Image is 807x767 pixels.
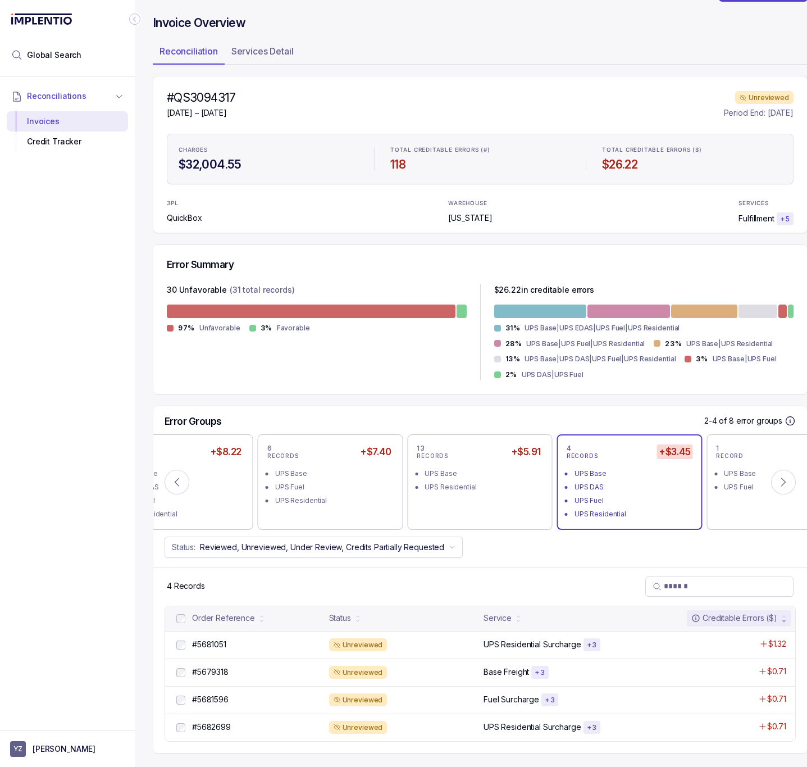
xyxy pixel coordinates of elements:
p: error groups [736,415,782,426]
p: #5681051 [192,639,226,650]
p: Fulfillment [738,213,774,224]
p: + 3 [535,668,545,677]
p: #5682699 [192,721,231,733]
p: UPS Base|UPS Fuel|UPS Residential [526,338,645,350]
div: Reconciliations [7,109,128,155]
h4: $32,004.55 [179,157,358,173]
p: UPS Residential Surcharge [484,639,581,650]
p: Period End: [DATE] [724,107,794,119]
p: UPS Base|UPS Residential [686,338,773,350]
p: 3% [261,324,272,333]
p: RECORD [716,453,744,460]
p: 2% [505,370,517,379]
h5: Error Groups [165,415,222,428]
li: Statistic TOTAL CREDITABLE ERRORS (#) [384,139,577,179]
ul: Statistic Highlights [167,134,794,184]
p: $0.71 [767,721,786,732]
p: 4 [567,444,572,453]
p: 6 [267,444,272,453]
input: checkbox-checkbox [176,723,185,732]
input: checkbox-checkbox [176,614,185,623]
p: QuickBox [167,212,202,224]
p: 13 [417,444,425,453]
p: UPS Residential Surcharge [484,721,581,733]
span: Reconciliations [27,90,86,102]
p: + 5 [780,215,790,224]
h5: +$8.22 [208,444,244,459]
p: #5679318 [192,666,229,678]
div: Unreviewed [329,721,387,734]
p: $1.32 [768,638,786,650]
div: UPS Fuel [275,482,392,493]
p: UPS Base|UPS EDAS|UPS Fuel|UPS Residential [525,323,680,334]
div: Remaining page entries [167,580,205,592]
p: 3% [696,355,708,364]
p: $ 26.22 in creditable errors [494,284,594,298]
p: Reviewed, Unreviewed, Under Review, Credits Partially Requested [200,542,444,553]
input: checkbox-checkbox [176,668,185,677]
div: UPS Fuel [575,495,691,506]
div: Collapse Icon [128,12,142,26]
p: 23% [665,339,682,348]
div: Status [329,612,351,624]
p: UPS DAS|UPS Fuel [522,369,583,380]
p: Status: [172,542,195,553]
p: #5681596 [192,694,229,705]
button: User initials[PERSON_NAME] [10,741,125,757]
p: + 3 [545,696,555,705]
div: Order Reference [192,612,255,624]
div: Unreviewed [329,666,387,679]
h5: +$7.40 [358,444,393,459]
div: UPS Residential [575,509,691,520]
p: 4 Records [167,580,205,592]
p: RECORDS [417,453,448,460]
span: Global Search [27,49,81,61]
h5: Error Summary [167,258,234,271]
p: RECORDS [567,453,598,460]
div: Service [484,612,512,624]
button: Status:Reviewed, Unreviewed, Under Review, Credits Partially Requested [165,537,463,558]
p: WAREHOUSE [448,200,487,207]
h4: #QS3094317 [167,90,236,106]
h5: +$3.45 [656,444,692,459]
div: UPS DAS [575,482,691,493]
li: Statistic CHARGES [172,139,365,179]
p: RECORDS [267,453,299,460]
p: + 3 [587,723,597,732]
p: 31% [505,324,521,333]
input: checkbox-checkbox [176,696,185,705]
div: UPS Base [126,468,243,479]
p: 2-4 of 8 [704,415,736,426]
p: Favorable [277,323,310,334]
li: Statistic TOTAL CREDITABLE ERRORS ($) [595,139,788,179]
p: [US_STATE] [448,212,493,224]
p: 13% [505,355,521,364]
div: UPS Base [425,468,541,479]
p: + 3 [587,641,597,650]
div: UPS Residential [126,509,243,520]
div: Credit Tracker [16,131,119,152]
p: TOTAL CREDITABLE ERRORS (#) [390,147,490,153]
p: (31 total records) [230,284,294,298]
p: [DATE] – [DATE] [167,107,236,119]
li: Tab Services Detail [225,42,300,65]
div: UPS Residential [425,482,541,493]
p: [PERSON_NAME] [33,743,95,755]
div: UPS Residential [275,495,392,506]
div: UPS Base [575,468,691,479]
p: 28% [505,339,522,348]
p: 1 [716,444,719,453]
p: TOTAL CREDITABLE ERRORS ($) [602,147,702,153]
p: Unfavorable [199,323,240,334]
div: Unreviewed [329,693,387,707]
p: UPS Base|UPS Fuel [713,353,777,365]
p: 97% [178,324,195,333]
p: 3PL [167,200,196,207]
p: 30 Unfavorable [167,284,227,298]
h4: $26.22 [602,157,782,173]
p: Fuel Surcharge [484,694,539,705]
div: Invoices [16,111,119,131]
div: UPS Fuel [126,495,243,506]
div: Unreviewed [735,91,794,105]
div: Unreviewed [329,638,387,652]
